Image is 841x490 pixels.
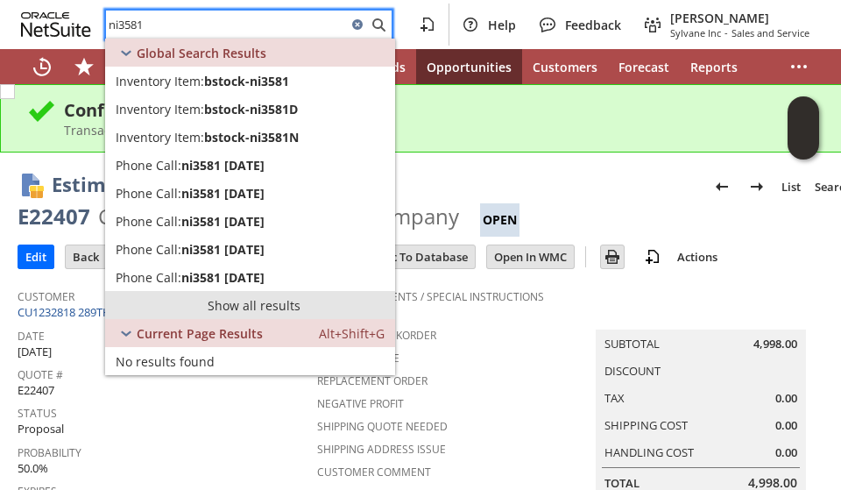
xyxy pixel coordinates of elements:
span: Oracle Guided Learning Widget. To move around, please hold and drag [788,129,819,160]
svg: Search [368,14,389,35]
svg: logo [21,12,91,37]
a: Customers [522,49,608,84]
a: Tax [604,390,625,406]
span: ni3581 [DATE] [181,269,265,286]
span: 50.0% [18,460,48,477]
span: [DATE] [18,344,52,360]
a: Phone Call:ni3581 [DATE]Edit: [105,151,395,179]
img: Print [602,246,623,267]
a: No results found [105,347,395,375]
a: Phone Call:ni3581 [DATE]Edit: [105,263,395,291]
span: Inventory Item: [116,129,204,146]
a: Recent Records [21,49,63,84]
span: bstock-ni3581D [204,101,298,117]
a: Reports [680,49,748,84]
input: Open In WMC [487,245,574,268]
span: E22407 [18,382,54,399]
a: Shipping Cost [604,417,688,433]
a: Opportunities [416,49,522,84]
span: Sales and Service [731,26,809,39]
a: Customer [18,289,74,304]
a: Customer Comments / Special Instructions [298,289,544,304]
a: Handling Cost [604,444,694,460]
span: Forecast [618,59,669,75]
a: Probability [18,445,81,460]
div: More menus [778,49,820,84]
a: Inventory Item:bstock-ni3581Edit: [105,67,395,95]
span: 0.00 [775,417,797,434]
a: Inventory Item:bstock-ni3581NEdit: [105,123,395,151]
span: Opportunities [427,59,512,75]
a: Customer Comment [317,465,431,479]
img: Previous [711,176,732,197]
span: Phone Call: [116,241,181,258]
div: Open [480,203,519,237]
span: Reports [690,59,738,75]
a: Replacement Order [317,373,428,388]
span: Inventory Item: [116,101,204,117]
svg: Shortcuts [74,56,95,77]
input: Search [106,14,347,35]
span: Phone Call: [116,157,181,174]
span: - [724,26,728,39]
a: Discount [604,363,661,379]
span: bstock-ni3581N [204,129,299,146]
span: bstock-ni3581 [204,73,289,89]
span: Inventory Item: [116,73,204,89]
div: E22407 [18,202,90,231]
span: Phone Call: [116,213,181,230]
div: CU1232818 289TH Military Company [98,202,459,231]
input: Print [601,245,624,268]
a: Phone Call:ni3581 [DATE]Edit: [105,179,395,207]
span: Global Search Results [137,45,266,61]
a: Subtotal [604,336,660,352]
span: Help [488,17,516,33]
caption: Summary [596,302,806,330]
span: ni3581 [DATE] [181,185,265,202]
input: Sync To Database [365,245,475,268]
a: Forecast [608,49,680,84]
span: Current Page Results [137,325,263,342]
span: ni3581 [DATE] [181,157,265,174]
a: Show all results [105,291,395,319]
span: 4,998.00 [753,336,797,352]
span: Feedback [565,17,621,33]
input: Edit [18,245,53,268]
span: 0.00 [775,444,797,461]
input: Back [66,245,106,268]
a: Shipping Address Issue [317,442,446,457]
a: Shipping Quote Needed [317,419,448,434]
span: Sylvane Inc [670,26,721,39]
img: Next [746,176,767,197]
a: Actions [670,249,724,265]
span: Customers [533,59,597,75]
span: 0.00 [775,390,797,407]
div: Shortcuts [63,49,105,84]
span: ni3581 [DATE] [181,241,265,258]
h1: Estimate [52,170,138,199]
iframe: Click here to launch Oracle Guided Learning Help Panel [788,96,819,160]
img: add-record.svg [642,246,663,267]
span: Proposal [18,421,64,437]
span: Phone Call: [116,185,181,202]
span: Phone Call: [116,269,181,286]
svg: Recent Records [32,56,53,77]
a: CU1232818 289TH Military Company [18,304,211,320]
a: Status [18,406,57,421]
a: Negative Profit [317,396,404,411]
span: Alt+Shift+G [319,325,385,342]
a: Inventory Item:bstock-ni3581DEdit: [105,95,395,123]
a: Quote # [18,367,63,382]
span: ni3581 [DATE] [181,213,265,230]
a: Phone Call:ni3581 [DATE]Edit: [105,235,395,263]
a: Date [18,329,45,344]
a: List [774,173,808,201]
span: No results found [116,353,215,370]
a: Phone Call:ni3581 [DATE]Edit: [105,207,395,235]
span: [PERSON_NAME] [670,10,809,26]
